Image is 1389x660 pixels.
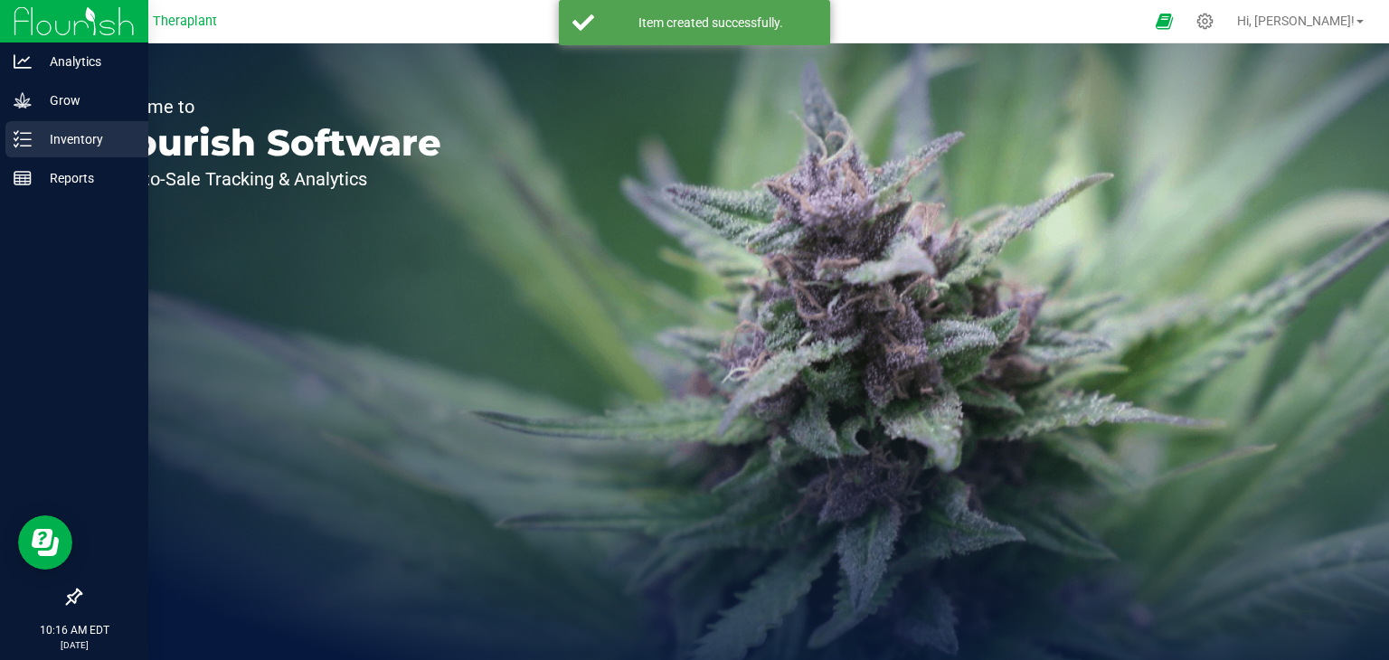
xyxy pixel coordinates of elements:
p: Analytics [32,51,140,72]
p: Grow [32,90,140,111]
inline-svg: Inventory [14,130,32,148]
inline-svg: Reports [14,169,32,187]
p: Welcome to [98,98,441,116]
p: Seed-to-Sale Tracking & Analytics [98,170,441,188]
div: Manage settings [1194,13,1216,30]
p: Flourish Software [98,125,441,161]
p: Reports [32,167,140,189]
iframe: Resource center [18,515,72,570]
span: Theraplant [153,14,217,29]
p: Inventory [32,128,140,150]
inline-svg: Analytics [14,52,32,71]
p: 10:16 AM EDT [8,622,140,638]
p: [DATE] [8,638,140,652]
span: Open Ecommerce Menu [1144,4,1185,39]
span: Hi, [PERSON_NAME]! [1237,14,1355,28]
inline-svg: Grow [14,91,32,109]
div: Item created successfully. [604,14,817,32]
